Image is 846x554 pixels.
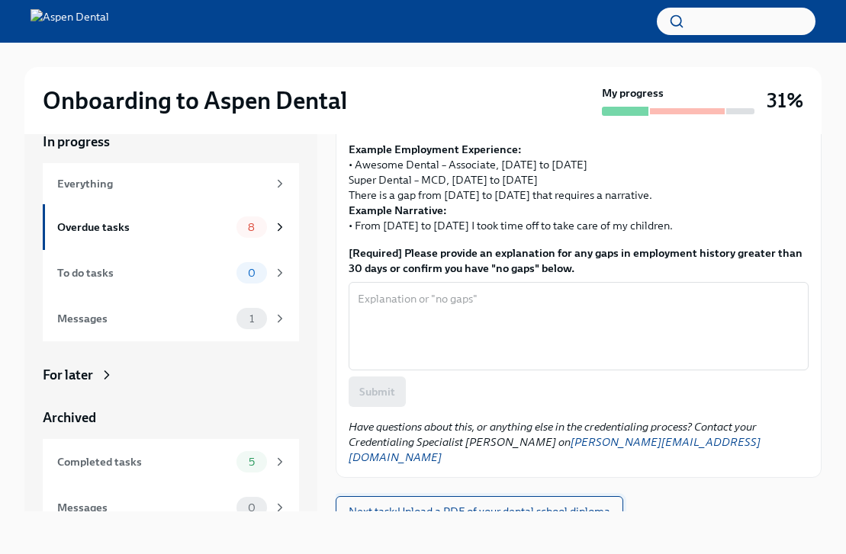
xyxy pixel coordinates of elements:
a: To do tasks0 [43,250,299,296]
div: Messages [57,310,230,327]
strong: My progress [602,85,664,101]
span: 0 [239,502,265,514]
span: 1 [240,313,263,325]
div: Everything [57,175,267,192]
p: • Awesome Dental – Associate, [DATE] to [DATE] Super Dental – MCD, [DATE] to [DATE] There is a ga... [349,142,809,233]
img: Aspen Dental [31,9,109,34]
a: Overdue tasks8 [43,204,299,250]
div: Messages [57,499,230,516]
div: Completed tasks [57,453,230,470]
span: 5 [240,456,264,468]
label: [Required] Please provide an explanation for any gaps in employment history greater than 30 days ... [349,245,809,276]
strong: Example Narrative: [349,203,447,217]
div: Overdue tasks [57,219,230,235]
h2: Onboarding to Aspen Dental [43,85,347,116]
span: 8 [239,222,264,233]
a: Messages0 [43,485,299,530]
button: Next task:Upload a PDF of your dental school diploma [336,496,623,527]
span: Next task : Upload a PDF of your dental school diploma [349,504,610,519]
div: To do tasks [57,264,230,281]
a: In progress [43,133,299,151]
em: Have questions about this, or anything else in the credentialing process? Contact your Credential... [349,420,761,464]
div: For later [43,366,93,384]
strong: Example Employment Experience: [349,143,522,156]
a: Archived [43,408,299,427]
a: Everything [43,163,299,204]
a: For later [43,366,299,384]
a: Messages1 [43,296,299,341]
a: Completed tasks5 [43,439,299,485]
span: 0 [239,267,265,279]
h3: 31% [767,87,803,114]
